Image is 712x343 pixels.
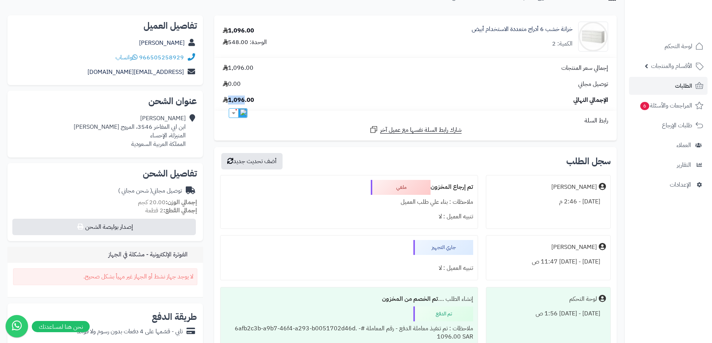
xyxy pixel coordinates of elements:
a: طلبات الإرجاع [629,116,708,134]
a: لوحة التحكم [629,37,708,55]
div: الوحدة: 548.00 [223,38,267,47]
span: الأقسام والمنتجات [651,61,692,71]
b: تم الخصم من المخزون [382,294,438,303]
h2: تفاصيل الشحن [13,169,197,178]
a: واتساب [115,53,138,62]
b: تم إرجاع المخزون [431,183,473,191]
h2: تفاصيل العميل [13,21,197,30]
button: إصدار بوليصة الشحن [12,219,196,235]
span: 6 [640,102,649,110]
a: العملاء [629,136,708,154]
h2: عنوان الشحن [13,97,197,106]
a: الطلبات [629,77,708,95]
div: [DATE] - 2:46 م [491,194,606,209]
h3: الفوترة الإلكترونية - مشكلة في الجهاز [108,251,197,258]
div: تنبيه العميل : لا [225,209,473,224]
a: التقارير [629,156,708,174]
a: خزانة خشب 6 أدراج متعددة الاستخدام أبيض [472,25,573,34]
div: [PERSON_NAME] [551,183,597,191]
span: ( شحن مجاني ) [118,186,152,195]
span: التقارير [677,160,691,170]
a: المراجعات والأسئلة6 [629,97,708,115]
div: جاري التجهيز [413,240,473,255]
div: ملغي [371,180,431,195]
span: توصيل مجاني [578,80,608,88]
span: 1,096.00 [223,96,254,105]
strong: إجمالي القطع: [163,206,197,215]
div: تابي - قسّمها على 4 دفعات بدون رسوم ولا فوائد [77,327,183,336]
span: 1,096.00 [223,64,253,72]
div: تنبيه العميل : لا [225,261,473,275]
div: ملاحظات : بناء علي طلب العميل [225,195,473,209]
div: رابط السلة [217,116,614,125]
span: 0.00 [223,80,241,88]
div: إنشاء الطلب .... [225,292,473,306]
span: الإجمالي النهائي [573,96,608,105]
span: الطلبات [675,81,692,91]
button: أضف تحديث جديد [221,153,283,169]
a: 966505258929 [139,53,184,62]
span: شارك رابط السلة نفسها مع عميل آخر [380,126,462,134]
div: [DATE] - [DATE] 1:56 ص [491,306,606,321]
div: 1,096.00 [223,26,254,35]
a: [PERSON_NAME] [139,38,185,47]
span: لوحة التحكم [665,41,692,52]
div: توصيل مجاني [118,187,182,195]
div: لوحة التحكم [569,295,597,303]
a: الإعدادات [629,176,708,194]
div: تم الدفع [413,306,473,321]
span: طلبات الإرجاع [662,120,692,131]
span: إجمالي سعر المنتجات [561,64,608,72]
strong: إجمالي الوزن: [166,198,197,207]
span: المراجعات والأسئلة [639,100,692,111]
div: لا يوجد جهاز نشط أو الجهاز غير مهيأ بشكل صحيح. [13,268,197,285]
div: [PERSON_NAME] ابن ابي المفاخر 3546، المروج [PERSON_NAME] المنيزلة، الإحساء المملكة العربية السعودية [74,114,186,148]
div: [PERSON_NAME] [551,243,597,252]
span: العملاء [676,140,691,150]
small: 20.00 كجم [138,198,197,207]
h2: طريقة الدفع [152,312,197,321]
div: [DATE] - [DATE] 11:47 ص [491,255,606,269]
img: 1752136123-1746708872495-1702206407-110115010035-1000x1000-90x90.jpg [579,22,608,52]
div: الكمية: 2 [552,40,573,48]
h3: سجل الطلب [566,157,611,166]
a: [EMAIL_ADDRESS][DOMAIN_NAME] [87,68,184,77]
a: شارك رابط السلة نفسها مع عميل آخر [369,125,462,134]
small: 2 قطعة [145,206,197,215]
span: الإعدادات [670,180,691,190]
